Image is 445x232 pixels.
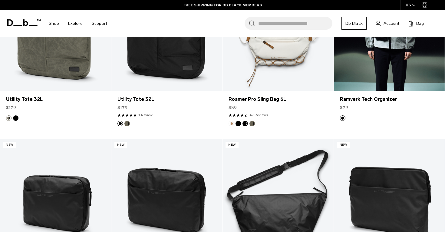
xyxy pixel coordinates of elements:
a: Roamer Pro Sling Bag 6L [229,96,328,103]
button: Forest Green [124,121,130,126]
button: Black Out [13,115,18,121]
nav: Main Navigation [44,10,112,37]
a: Db Black [341,17,367,30]
button: Black Out [117,121,123,126]
button: Forest Green [6,115,12,121]
button: Charcoal Grey [242,121,248,126]
span: $179 [117,104,127,111]
a: Ramverk Tech Organizer [340,96,439,103]
p: New [3,142,16,148]
a: Utility Tote 32L [6,96,105,103]
a: FREE SHIPPING FOR DB BLACK MEMBERS [183,2,262,8]
a: 42 reviews [249,112,268,118]
span: Account [384,20,399,27]
span: $79 [340,104,348,111]
p: New [114,142,127,148]
p: New [226,142,239,148]
span: $89 [229,104,237,111]
button: Forest Green [249,121,255,126]
span: $179 [6,104,16,111]
button: Bag [408,20,424,27]
a: Utility Tote 32L [117,96,216,103]
button: Black Out [236,121,241,126]
span: Bag [416,20,424,27]
a: Account [376,20,399,27]
button: Black Out [340,115,345,121]
a: Support [92,13,107,34]
a: 1 reviews [138,112,153,118]
button: Oatmilk [229,121,234,126]
a: Explore [68,13,83,34]
a: Shop [49,13,59,34]
p: New [337,142,350,148]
